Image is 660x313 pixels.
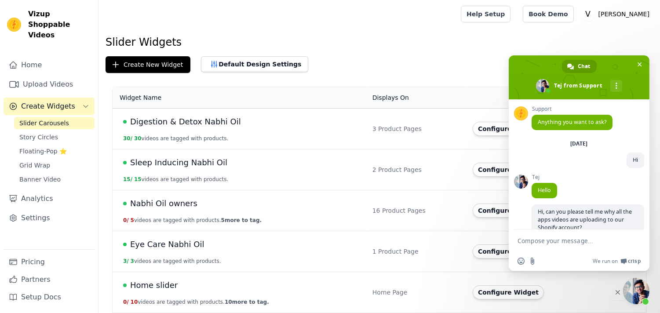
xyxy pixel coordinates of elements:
[532,106,613,112] span: Support
[134,135,142,142] span: 30
[131,258,134,264] span: 3
[635,60,644,69] span: Close chat
[14,131,95,143] a: Story Circles
[19,119,69,127] span: Slider Carousels
[518,258,525,265] span: Insert an emoji
[4,98,95,115] button: Create Widgets
[532,174,557,180] span: Tej
[19,161,50,170] span: Grid Wrap
[4,209,95,227] a: Settings
[473,163,544,177] button: Configure Widget
[123,284,127,287] span: Live Published
[134,176,142,182] span: 15
[123,217,129,223] span: 0 /
[130,279,178,291] span: Home slider
[19,133,58,142] span: Story Circles
[4,288,95,306] a: Setup Docs
[4,253,95,271] a: Pricing
[123,258,221,265] button: 3/ 3videos are tagged with products.
[123,120,127,124] span: Live Published
[4,76,95,93] a: Upload Videos
[372,165,462,174] div: 2 Product Pages
[123,299,129,305] span: 0 /
[131,217,134,223] span: 5
[538,118,606,126] span: Anything you want to ask?
[578,60,591,73] span: Chat
[130,197,197,210] span: Nabhi Oil owners
[19,147,67,156] span: Floating-Pop ⭐
[130,156,227,169] span: Sleep Inducing Nabhi Oil
[123,176,132,182] span: 15 /
[581,6,653,22] button: V [PERSON_NAME]
[562,60,597,73] div: Chat
[123,202,127,205] span: Live Published
[633,156,638,164] span: Hi
[123,135,228,142] button: 30/ 30videos are tagged with products.
[7,18,21,32] img: Vizup
[28,9,91,40] span: Vizup Shoppable Videos
[571,141,588,146] div: [DATE]
[4,190,95,207] a: Analytics
[123,258,129,264] span: 3 /
[4,56,95,74] a: Home
[106,56,190,73] button: Create New Widget
[19,175,61,184] span: Banner Video
[14,173,95,186] a: Banner Video
[473,285,544,299] button: Configure Widget
[123,217,262,224] button: 0/ 5videos are tagged with products.5more to tag.
[123,135,132,142] span: 30 /
[367,87,467,109] th: Displays On
[123,176,228,183] button: 15/ 15videos are tagged with products.
[523,6,573,22] a: Book Demo
[473,122,544,136] button: Configure Widget
[21,101,75,112] span: Create Widgets
[372,206,462,215] div: 16 Product Pages
[106,35,653,49] h1: Slider Widgets
[14,117,95,129] a: Slider Carousels
[595,6,653,22] p: [PERSON_NAME]
[585,10,591,18] text: V
[130,116,241,128] span: Digestion & Detox Nabhi Oil
[225,299,269,305] span: 10 more to tag.
[123,161,127,164] span: Live Published
[123,298,269,306] button: 0/ 10videos are tagged with products.10more to tag.
[610,80,622,92] div: More channels
[529,258,536,265] span: Send a file
[221,217,262,223] span: 5 more to tag.
[518,237,621,245] textarea: Compose your message...
[131,299,138,305] span: 10
[538,186,551,194] span: Hello
[610,284,626,300] button: Delete widget
[372,247,462,256] div: 1 Product Page
[372,288,462,297] div: Home Page
[593,258,641,265] a: We run onCrisp
[113,87,367,109] th: Widget Name
[130,238,204,251] span: Eye Care Nabhi Oil
[14,159,95,171] a: Grid Wrap
[4,271,95,288] a: Partners
[593,258,618,265] span: We run on
[201,56,308,72] button: Default Design Settings
[372,124,462,133] div: 3 Product Pages
[628,258,641,265] span: Crisp
[538,208,632,231] span: Hi, can you please tell me why all the apps videos are uploading to our Shopify account?
[473,244,544,258] button: Configure Widget
[473,204,544,218] button: Configure Widget
[461,6,510,22] a: Help Setup
[14,145,95,157] a: Floating-Pop ⭐
[623,278,649,304] div: Close chat
[123,243,127,246] span: Live Published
